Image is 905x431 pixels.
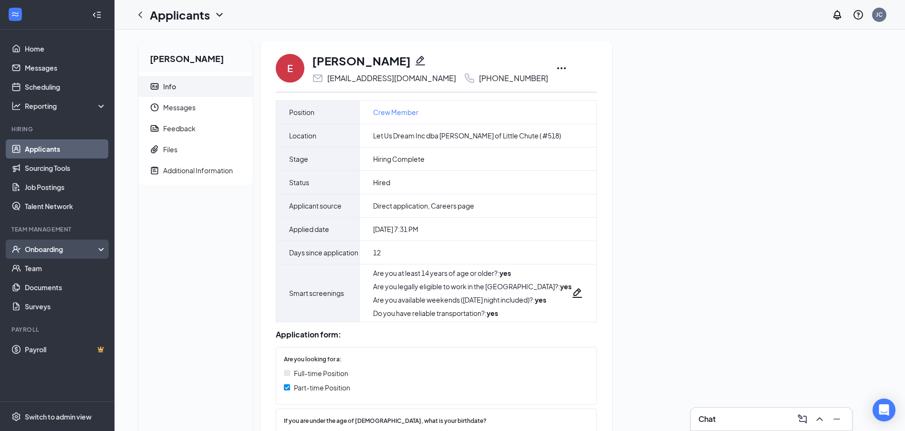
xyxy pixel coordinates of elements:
[289,106,314,118] span: Position
[289,177,309,188] span: Status
[373,154,425,164] span: Hiring Complete
[373,131,561,140] span: Let Us Dream Inc dba [PERSON_NAME] of Little Chute ( #518)
[294,368,348,378] span: Full-time Position
[25,77,106,96] a: Scheduling
[795,411,810,427] button: ComposeMessage
[289,130,316,141] span: Location
[373,248,381,257] span: 12
[312,53,411,69] h1: [PERSON_NAME]
[11,412,21,421] svg: Settings
[373,308,572,318] div: Do you have reliable transportation? :
[289,200,342,211] span: Applicant source
[487,309,498,317] strong: yes
[373,224,418,234] span: [DATE] 7:31 PM
[25,197,106,216] a: Talent Network
[294,382,350,393] span: Part-time Position
[312,73,323,84] svg: Email
[464,73,475,84] svg: Phone
[25,101,107,111] div: Reporting
[327,74,456,83] div: [EMAIL_ADDRESS][DOMAIN_NAME]
[25,412,92,421] div: Switch to admin view
[25,278,106,297] a: Documents
[415,55,426,66] svg: Pencil
[11,125,104,133] div: Hiring
[150,124,159,133] svg: Report
[698,414,716,424] h3: Chat
[150,166,159,175] svg: NoteActive
[572,287,583,299] svg: Pencil
[499,269,511,277] strong: yes
[276,330,597,339] div: Application form:
[373,295,572,305] div: Are you available weekends ([DATE] night included)? :
[373,107,418,117] a: Crew Member
[25,139,106,158] a: Applicants
[479,74,548,83] div: [PHONE_NUMBER]
[25,178,106,197] a: Job Postings
[150,7,210,23] h1: Applicants
[535,295,546,304] strong: yes
[832,9,843,21] svg: Notifications
[10,10,20,19] svg: WorkstreamLogo
[163,97,245,118] span: Messages
[289,153,308,165] span: Stage
[876,11,883,19] div: JC
[135,9,146,21] svg: ChevronLeft
[92,10,102,20] svg: Collapse
[150,145,159,154] svg: Paperclip
[11,326,104,334] div: Payroll
[829,411,844,427] button: Minimize
[289,247,358,258] span: Days since application
[163,124,196,133] div: Feedback
[556,63,567,74] svg: Ellipses
[814,413,825,425] svg: ChevronUp
[560,282,572,291] strong: yes
[25,244,98,254] div: Onboarding
[163,82,176,91] div: Info
[284,417,487,426] span: If you are under the age of [DEMOGRAPHIC_DATA], what is your birthdate?
[214,9,225,21] svg: ChevronDown
[25,297,106,316] a: Surveys
[25,58,106,77] a: Messages
[25,158,106,178] a: Sourcing Tools
[138,160,253,181] a: NoteActiveAdditional Information
[138,118,253,139] a: ReportFeedback
[11,225,104,233] div: Team Management
[373,201,474,210] span: Direct application, Careers page
[138,76,253,97] a: ContactCardInfo
[163,166,233,175] div: Additional Information
[853,9,864,21] svg: QuestionInfo
[289,287,344,299] span: Smart screenings
[25,340,106,359] a: PayrollCrown
[873,399,895,421] div: Open Intercom Messenger
[138,139,253,160] a: PaperclipFiles
[289,223,329,235] span: Applied date
[163,145,177,154] div: Files
[373,268,572,278] div: Are you at least 14 years of age or older? :
[831,413,843,425] svg: Minimize
[11,244,21,254] svg: UserCheck
[150,82,159,91] svg: ContactCard
[25,259,106,278] a: Team
[373,282,572,291] div: Are you legally eligible to work in the [GEOGRAPHIC_DATA]? :
[150,103,159,112] svg: Clock
[138,41,253,72] h2: [PERSON_NAME]
[138,97,253,118] a: ClockMessages
[797,413,808,425] svg: ComposeMessage
[373,178,390,187] span: Hired
[284,355,342,364] span: Are you looking for a:
[287,62,293,75] div: E
[11,101,21,111] svg: Analysis
[812,411,827,427] button: ChevronUp
[25,39,106,58] a: Home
